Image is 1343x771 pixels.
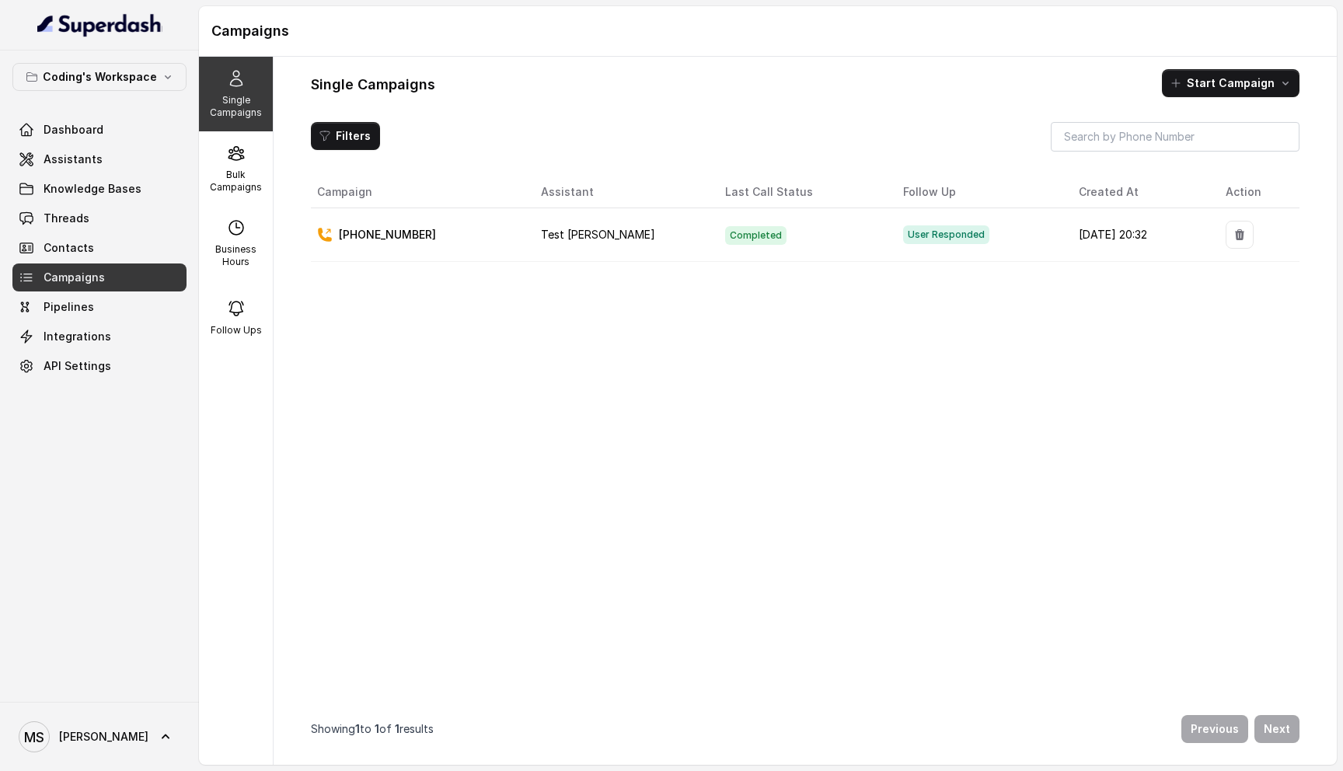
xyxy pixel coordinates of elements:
a: Dashboard [12,116,187,144]
p: Bulk Campaigns [205,169,267,194]
span: Dashboard [44,122,103,138]
h1: Single Campaigns [311,72,435,97]
span: Pipelines [44,299,94,315]
button: Filters [311,122,380,150]
th: Assistant [528,176,713,208]
a: Integrations [12,323,187,351]
span: Knowledge Bases [44,181,141,197]
span: 1 [375,722,379,735]
h1: Campaigns [211,19,1324,44]
a: [PERSON_NAME] [12,715,187,759]
span: Test [PERSON_NAME] [541,228,655,241]
a: Campaigns [12,263,187,291]
td: [DATE] 20:32 [1066,208,1214,262]
span: Contacts [44,240,94,256]
a: API Settings [12,352,187,380]
input: Search by Phone Number [1051,122,1299,152]
a: Pipelines [12,293,187,321]
span: 1 [355,722,360,735]
span: Completed [725,226,787,245]
p: Coding's Workspace [43,68,157,86]
p: Follow Ups [211,324,262,337]
p: [PHONE_NUMBER] [339,227,436,242]
th: Action [1213,176,1299,208]
span: Threads [44,211,89,226]
span: Assistants [44,152,103,167]
span: API Settings [44,358,111,374]
a: Knowledge Bases [12,175,187,203]
span: [PERSON_NAME] [59,729,148,745]
button: Coding's Workspace [12,63,187,91]
a: Assistants [12,145,187,173]
span: 1 [395,722,399,735]
button: Next [1254,715,1299,743]
button: Start Campaign [1162,69,1299,97]
th: Follow Up [891,176,1066,208]
img: light.svg [37,12,162,37]
a: Contacts [12,234,187,262]
button: Previous [1181,715,1248,743]
nav: Pagination [311,706,1299,752]
p: Showing to of results [311,721,434,737]
span: User Responded [903,225,989,244]
text: MS [24,729,44,745]
th: Created At [1066,176,1214,208]
p: Single Campaigns [205,94,267,119]
th: Campaign [311,176,528,208]
span: Integrations [44,329,111,344]
a: Threads [12,204,187,232]
th: Last Call Status [713,176,891,208]
p: Business Hours [205,243,267,268]
span: Campaigns [44,270,105,285]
